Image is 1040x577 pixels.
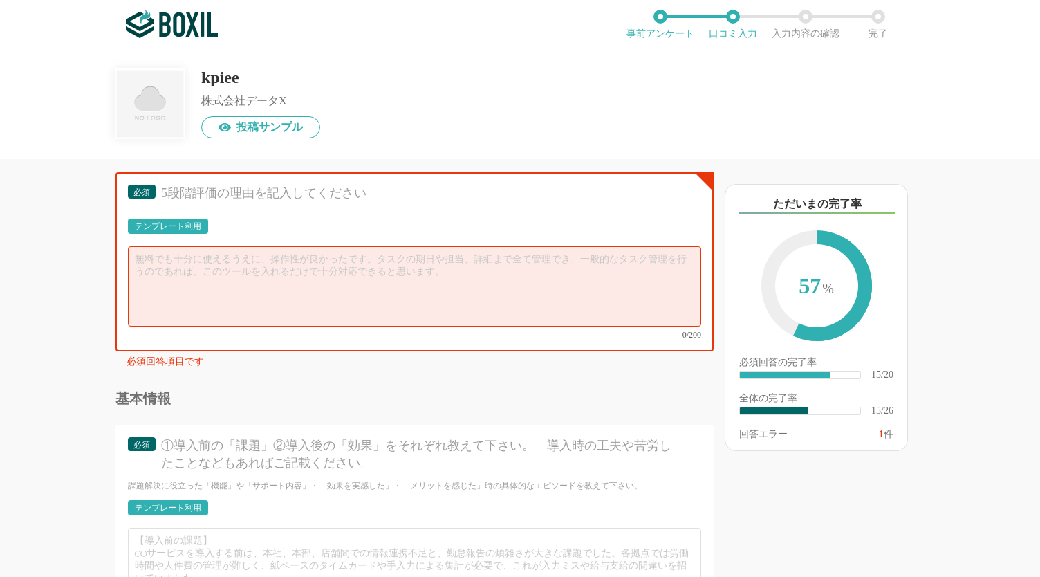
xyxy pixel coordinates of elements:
[201,95,320,107] div: 株式会社データX
[133,187,150,197] span: 必須
[201,69,320,86] div: kpiee
[128,480,701,492] div: 課題解決に役立った「機能」や「サポート内容」・「効果を実感した」・「メリットを感じた」時の具体的なエピソードを教えて下さい。
[822,281,834,296] span: %
[624,10,696,39] li: 事前アンケート
[115,392,714,405] div: 基本情報
[879,429,884,439] span: 1
[740,407,808,414] div: ​
[161,437,677,472] div: ①導入前の「課題」②導入後の「効果」をそれぞれ教えて下さい。 導入時の工夫や苦労したことなどもあればご記載ください。
[135,504,201,512] div: テンプレート利用
[739,196,895,214] div: ただいまの完了率
[740,372,830,378] div: ​
[128,331,701,339] div: 0/200
[126,10,218,38] img: ボクシルSaaS_ロゴ
[135,222,201,230] div: テンプレート利用
[161,185,677,202] div: 5段階評価の理由を記入してください
[236,122,303,133] span: 投稿サンプル
[775,244,858,330] span: 57
[871,406,893,416] div: 15/26
[739,358,893,370] div: 必須回答の完了率
[696,10,769,39] li: 口コミ入力
[739,430,788,439] div: 回答エラー
[842,10,914,39] li: 完了
[879,430,893,439] div: 件
[133,440,150,450] span: 必須
[769,10,842,39] li: 入力内容の確認
[871,370,893,380] div: 15/20
[739,394,893,406] div: 全体の完了率
[127,357,714,372] div: 必須回答項目です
